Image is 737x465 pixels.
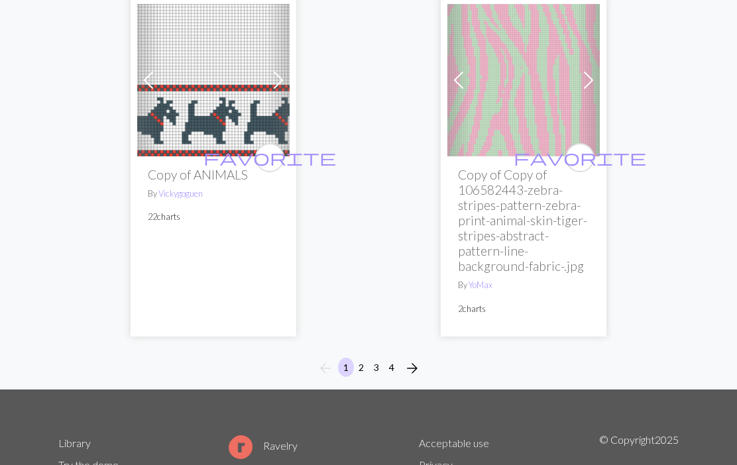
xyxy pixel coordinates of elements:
[229,436,253,460] img: Ravelry logo
[158,189,203,199] a: Vickygoguen
[565,144,595,173] button: favourite
[458,168,589,274] h2: Copy of Copy of 106582443-zebra-stripes-pattern-zebra-print-animal-skin-tiger-stripes-abstract-pa...
[404,360,420,378] span: arrow_forward
[399,358,425,380] button: Next
[514,148,646,168] span: favorite
[404,361,420,377] i: Next
[384,358,400,378] button: 4
[514,145,646,172] i: favourite
[58,437,91,450] a: Library
[148,168,279,183] h2: Copy of ANIMALS
[458,280,589,292] p: By
[203,145,336,172] i: favourite
[229,440,298,452] a: Ravelry
[312,358,425,380] nav: Page navigation
[203,148,336,168] span: favorite
[458,303,589,316] p: 2 charts
[469,280,492,291] a: YoMax
[419,437,489,450] a: Acceptable use
[338,358,354,378] button: 1
[148,211,279,224] p: 22 charts
[255,144,284,173] button: favourite
[447,73,600,85] a: 106582443-zebra-stripes-pattern-zebra-print-animal-skin-tiger-stripes-abstract-pattern-line-backg...
[447,5,600,157] img: 106582443-zebra-stripes-pattern-zebra-print-animal-skin-tiger-stripes-abstract-pattern-line-backg...
[137,5,290,157] img: SCHNAUZER PATTERN
[368,358,384,378] button: 3
[137,73,290,85] a: SCHNAUZER PATTERN
[148,188,279,201] p: By
[353,358,369,378] button: 2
